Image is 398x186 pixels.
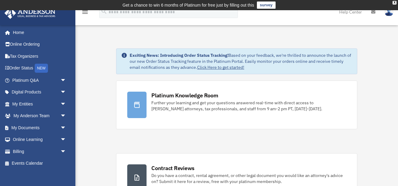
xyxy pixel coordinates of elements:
a: Platinum Q&Aarrow_drop_down [4,74,75,86]
strong: Exciting News: Introducing Order Status Tracking! [130,53,229,58]
div: Contract Reviews [151,164,194,172]
a: survey [257,2,276,9]
div: Further your learning and get your questions answered real-time with direct access to [PERSON_NAM... [151,100,346,112]
span: arrow_drop_down [60,98,72,110]
span: arrow_drop_down [60,134,72,146]
a: Tax Organizers [4,50,75,62]
a: Online Ordering [4,38,75,50]
span: arrow_drop_down [60,86,72,99]
img: User Pic [384,8,393,16]
div: Platinum Knowledge Room [151,92,218,99]
i: search [101,8,107,15]
span: arrow_drop_down [60,145,72,158]
i: menu [81,8,89,16]
a: Online Learningarrow_drop_down [4,134,75,146]
a: Order StatusNEW [4,62,75,75]
span: arrow_drop_down [60,74,72,87]
a: Events Calendar [4,157,75,169]
a: menu [81,11,89,16]
div: close [393,1,396,5]
a: My Anderson Teamarrow_drop_down [4,110,75,122]
img: Anderson Advisors Platinum Portal [3,7,57,19]
a: Digital Productsarrow_drop_down [4,86,75,98]
a: My Entitiesarrow_drop_down [4,98,75,110]
a: Billingarrow_drop_down [4,145,75,157]
a: Home [4,26,72,38]
div: Based on your feedback, we're thrilled to announce the launch of our new Order Status Tracking fe... [130,52,352,70]
span: arrow_drop_down [60,110,72,122]
a: Click Here to get started! [197,65,244,70]
span: arrow_drop_down [60,122,72,134]
div: NEW [35,64,48,73]
a: My Documentsarrow_drop_down [4,122,75,134]
div: Do you have a contract, rental agreement, or other legal document you would like an attorney's ad... [151,172,346,184]
a: Platinum Knowledge Room Further your learning and get your questions answered real-time with dire... [116,81,357,129]
div: Get a chance to win 6 months of Platinum for free just by filling out this [122,2,254,9]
